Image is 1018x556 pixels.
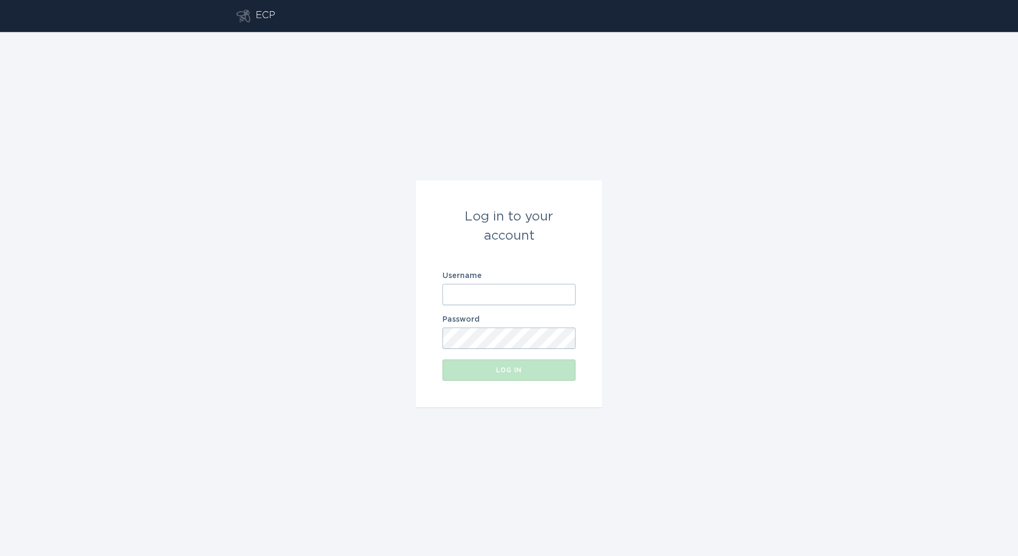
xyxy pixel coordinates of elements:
[256,10,275,22] div: ECP
[442,316,576,323] label: Password
[442,359,576,381] button: Log in
[236,10,250,22] button: Go to dashboard
[442,272,576,280] label: Username
[442,207,576,246] div: Log in to your account
[448,367,570,373] div: Log in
